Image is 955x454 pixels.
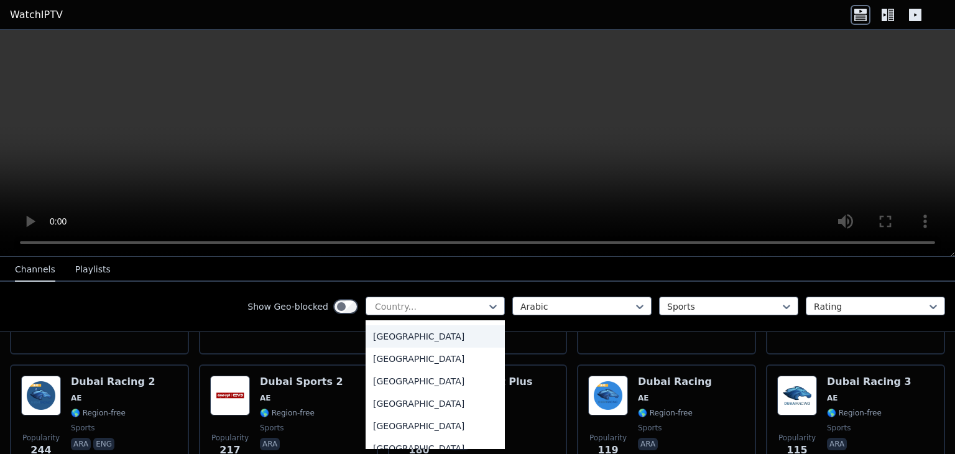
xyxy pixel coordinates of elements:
span: sports [827,423,851,433]
p: ara [71,438,91,450]
span: sports [71,423,95,433]
img: Dubai Racing 2 [21,376,61,415]
div: [GEOGRAPHIC_DATA] [366,415,505,437]
span: sports [638,423,662,433]
h6: Dubai Racing 3 [827,376,911,388]
span: 🌎 Region-free [827,408,882,418]
span: 🌎 Region-free [260,408,315,418]
span: AE [827,393,837,403]
span: AE [638,393,648,403]
div: [GEOGRAPHIC_DATA] [366,392,505,415]
span: Popularity [22,433,60,443]
span: 🌎 Region-free [638,408,693,418]
a: WatchIPTV [10,7,63,22]
span: Popularity [778,433,816,443]
img: Dubai Racing [588,376,628,415]
span: AE [260,393,270,403]
span: sports [260,423,284,433]
button: Playlists [75,258,111,282]
div: [GEOGRAPHIC_DATA] [366,348,505,370]
button: Channels [15,258,55,282]
p: ara [827,438,847,450]
div: [GEOGRAPHIC_DATA] [366,370,505,392]
div: [GEOGRAPHIC_DATA] [366,325,505,348]
p: ara [638,438,658,450]
img: Dubai Racing 3 [777,376,817,415]
span: Popularity [211,433,249,443]
h6: Dubai Racing [638,376,712,388]
h6: Dubai Sports 2 [260,376,343,388]
h6: Dubai Racing 2 [71,376,155,388]
img: Dubai Sports 2 [210,376,250,415]
span: AE [71,393,81,403]
p: eng [93,438,114,450]
span: 🌎 Region-free [71,408,126,418]
p: ara [260,438,280,450]
span: Popularity [589,433,627,443]
label: Show Geo-blocked [247,300,328,313]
